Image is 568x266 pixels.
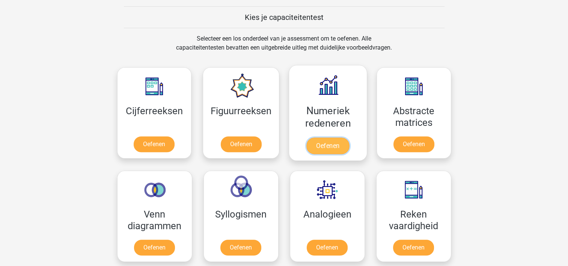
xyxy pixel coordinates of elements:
[134,136,175,152] a: Oefenen
[134,240,175,255] a: Oefenen
[393,240,434,255] a: Oefenen
[307,240,348,255] a: Oefenen
[306,138,349,154] a: Oefenen
[169,34,399,61] div: Selecteer een los onderdeel van je assessment om te oefenen. Alle capaciteitentesten bevatten een...
[124,13,444,22] h5: Kies je capaciteitentest
[393,136,434,152] a: Oefenen
[221,136,262,152] a: Oefenen
[220,240,261,255] a: Oefenen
